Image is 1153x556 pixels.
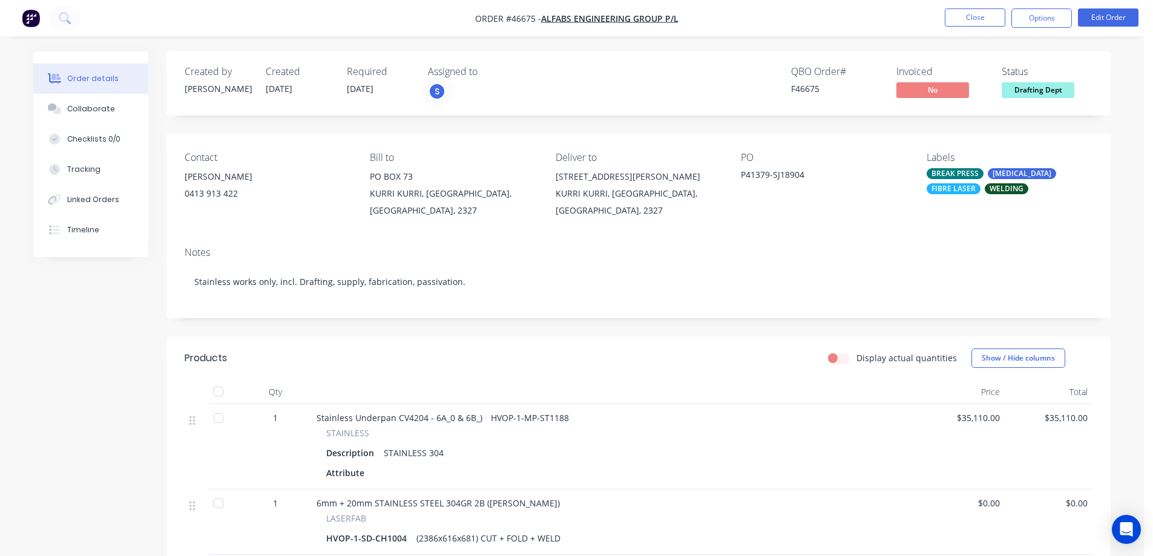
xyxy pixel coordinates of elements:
[556,168,721,219] div: [STREET_ADDRESS][PERSON_NAME]KURRI KURRI, [GEOGRAPHIC_DATA], [GEOGRAPHIC_DATA], 2327
[22,9,40,27] img: Factory
[541,13,678,24] a: ALFABS ENGINEERING GROUP P/L
[317,497,560,509] span: 6mm + 20mm STAINLESS STEEL 304GR 2B ([PERSON_NAME])
[185,247,1092,258] div: Notes
[741,152,907,163] div: PO
[326,529,412,547] div: HVOP-1-SD-CH1004
[67,103,115,114] div: Collaborate
[1005,380,1092,404] div: Total
[67,164,100,175] div: Tracking
[379,444,448,462] div: STAINLESS 304
[896,82,969,97] span: No
[266,66,332,77] div: Created
[1010,497,1088,509] span: $0.00
[185,168,350,207] div: [PERSON_NAME]0413 913 422
[185,152,350,163] div: Contact
[326,444,379,462] div: Description
[370,168,536,219] div: PO BOX 73KURRI KURRI, [GEOGRAPHIC_DATA], [GEOGRAPHIC_DATA], 2327
[985,183,1028,194] div: WELDING
[556,152,721,163] div: Deliver to
[67,224,99,235] div: Timeline
[185,263,1092,300] div: Stainless works only, incl. Drafting, supply, fabrication, passivation.
[273,411,278,424] span: 1
[347,83,373,94] span: [DATE]
[33,94,148,124] button: Collaborate
[370,168,536,185] div: PO BOX 73
[922,497,1000,509] span: $0.00
[185,66,251,77] div: Created by
[1078,8,1138,27] button: Edit Order
[1002,82,1074,100] button: Drafting Dept
[326,512,366,525] span: LASERFAB
[856,352,957,364] label: Display actual quantities
[347,66,413,77] div: Required
[185,351,227,365] div: Products
[556,185,721,219] div: KURRI KURRI, [GEOGRAPHIC_DATA], [GEOGRAPHIC_DATA], 2327
[33,154,148,185] button: Tracking
[971,348,1065,368] button: Show / Hide columns
[428,82,446,100] button: S
[556,168,721,185] div: [STREET_ADDRESS][PERSON_NAME]
[326,464,369,482] div: Attribute
[266,83,292,94] span: [DATE]
[428,66,549,77] div: Assigned to
[317,412,569,424] span: Stainless Underpan CV4204 - 6A_0 & 6B_) HVOP-1-MP-ST1188
[67,73,119,84] div: Order details
[370,152,536,163] div: Bill to
[988,168,1056,179] div: [MEDICAL_DATA]
[326,427,369,439] span: STAINLESS
[33,124,148,154] button: Checklists 0/0
[33,215,148,245] button: Timeline
[1002,66,1092,77] div: Status
[67,134,120,145] div: Checklists 0/0
[1011,8,1072,28] button: Options
[370,185,536,219] div: KURRI KURRI, [GEOGRAPHIC_DATA], [GEOGRAPHIC_DATA], 2327
[33,64,148,94] button: Order details
[927,168,984,179] div: BREAK PRESS
[67,194,119,205] div: Linked Orders
[927,152,1092,163] div: Labels
[33,185,148,215] button: Linked Orders
[791,82,882,95] div: F46675
[185,82,251,95] div: [PERSON_NAME]
[917,380,1005,404] div: Price
[273,497,278,509] span: 1
[922,411,1000,424] span: $35,110.00
[412,529,565,547] div: (2386x616x681) CUT + FOLD + WELD
[1010,411,1088,424] span: $35,110.00
[945,8,1005,27] button: Close
[185,168,350,185] div: [PERSON_NAME]
[239,380,312,404] div: Qty
[896,66,987,77] div: Invoiced
[185,185,350,202] div: 0413 913 422
[927,183,981,194] div: FIBRE LASER
[1112,515,1141,544] div: Open Intercom Messenger
[1002,82,1074,97] span: Drafting Dept
[741,168,892,185] div: P41379-SJ18904
[475,13,541,24] span: Order #46675 -
[791,66,882,77] div: QBO Order #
